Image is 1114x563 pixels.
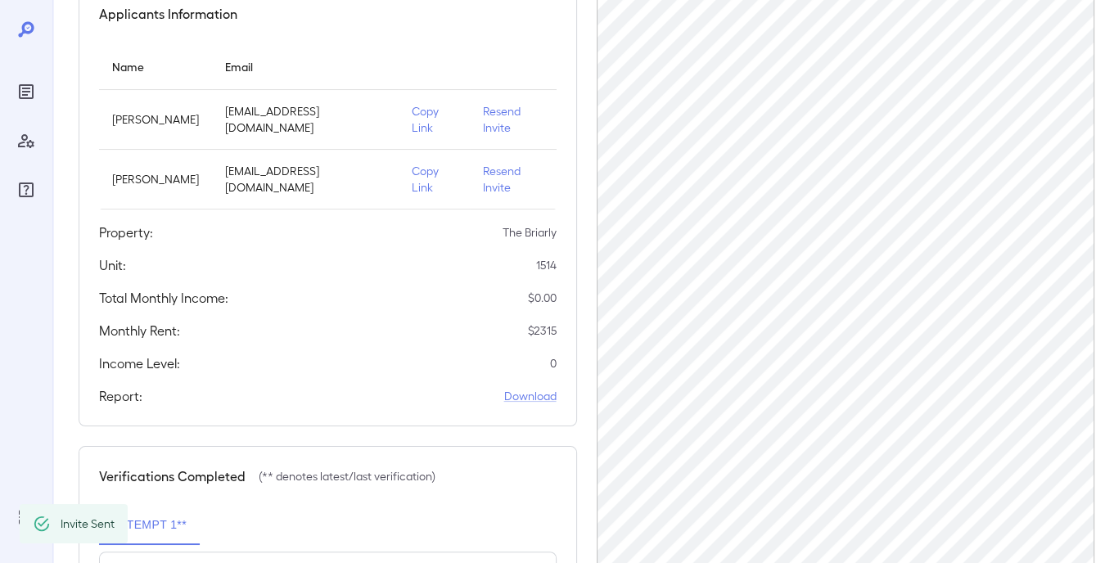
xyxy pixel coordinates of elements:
h5: Verifications Completed [99,466,246,486]
p: The Briarly [503,224,557,241]
p: Resend Invite [483,103,543,136]
div: Log Out [13,504,39,530]
th: Email [212,43,399,90]
div: Manage Users [13,128,39,154]
a: Download [504,388,557,404]
h5: Monthly Rent: [99,321,180,340]
h5: Unit: [99,255,126,275]
p: 1514 [536,257,557,273]
h5: Income Level: [99,354,180,373]
p: [EMAIL_ADDRESS][DOMAIN_NAME] [225,103,386,136]
h5: Property: [99,223,153,242]
p: [PERSON_NAME] [112,111,199,128]
table: simple table [99,43,557,209]
p: [EMAIL_ADDRESS][DOMAIN_NAME] [225,163,386,196]
p: Resend Invite [483,163,543,196]
p: [PERSON_NAME] [112,171,199,187]
p: Copy Link [412,163,457,196]
p: $ 0.00 [528,290,557,306]
th: Name [99,43,212,90]
p: $ 2315 [528,322,557,339]
p: (** denotes latest/last verification) [259,468,435,484]
div: Reports [13,79,39,105]
p: Copy Link [412,103,457,136]
h5: Applicants Information [99,4,237,24]
h5: Report: [99,386,142,406]
div: FAQ [13,177,39,203]
div: Invite Sent [61,509,115,538]
p: 0 [550,355,557,372]
h5: Total Monthly Income: [99,288,228,308]
button: Attempt 1** [99,506,200,545]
